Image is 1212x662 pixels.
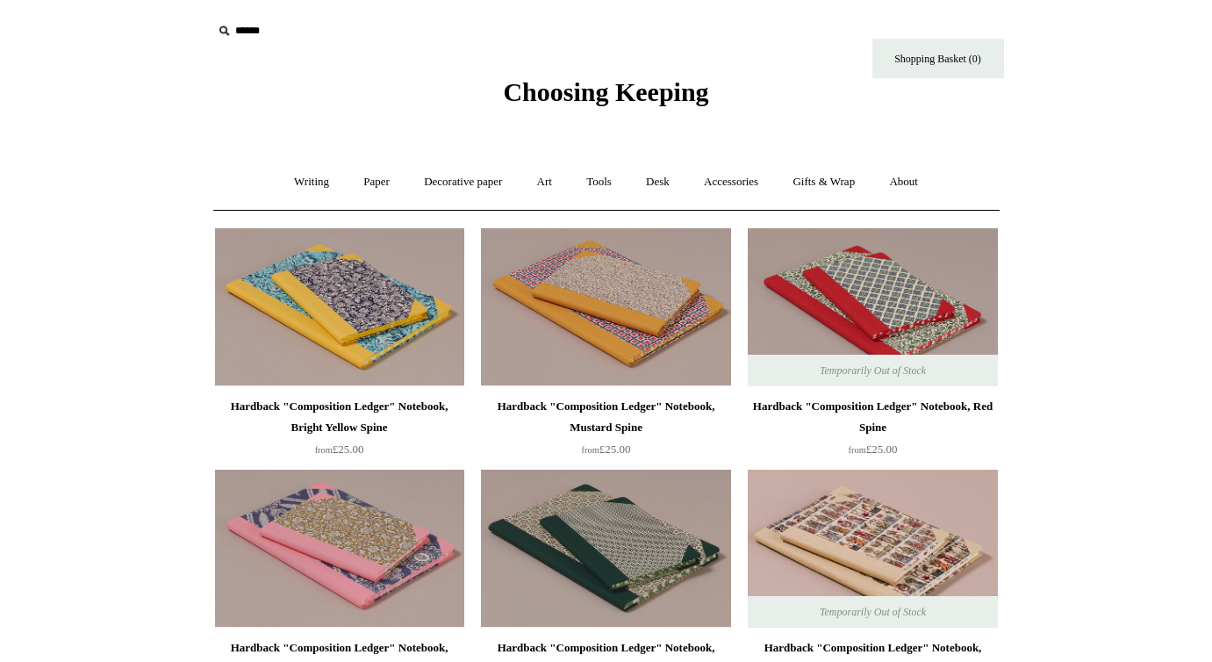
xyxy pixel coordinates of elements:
a: About [873,159,934,205]
a: Paper [348,159,405,205]
img: Hardback "Composition Ledger" Notebook, Baby Pink Spine [215,470,464,628]
a: Choosing Keeping [503,91,708,104]
a: Gifts & Wrap [777,159,871,205]
span: from [849,445,866,455]
a: Hardback "Composition Ledger" Notebook, Baby Pink Spine Hardback "Composition Ledger" Notebook, B... [215,470,464,628]
a: Tools [570,159,628,205]
a: Art [521,159,568,205]
a: Hardback "Composition Ledger" Notebook, Bright Yellow Spine from£25.00 [215,396,464,468]
a: Hardback "Composition Ledger" Notebook, Red Spine from£25.00 [748,396,997,468]
a: Hardback "Composition Ledger" Notebook, Mustard Spine Hardback "Composition Ledger" Notebook, Mus... [481,228,730,386]
a: Hardback "Composition Ledger" Notebook, Mustard Spine from£25.00 [481,396,730,468]
a: Hardback "Composition Ledger" Notebook, Bright Yellow Spine Hardback "Composition Ledger" Noteboo... [215,228,464,386]
img: Hardback "Composition Ledger" Notebook, Red Spine [748,228,997,386]
img: Hardback "Composition Ledger" Notebook, Green Spine [481,470,730,628]
span: from [315,445,333,455]
a: Hardback "Composition Ledger" Notebook, Tarot Hardback "Composition Ledger" Notebook, Tarot Tempo... [748,470,997,628]
span: £25.00 [315,443,364,456]
a: Shopping Basket (0) [872,39,1004,78]
img: Hardback "Composition Ledger" Notebook, Tarot [748,470,997,628]
span: from [582,445,599,455]
span: £25.00 [849,443,898,456]
span: Choosing Keeping [503,77,708,106]
a: Writing [278,159,345,205]
a: Hardback "Composition Ledger" Notebook, Red Spine Hardback "Composition Ledger" Notebook, Red Spi... [748,228,997,386]
div: Hardback "Composition Ledger" Notebook, Mustard Spine [485,396,726,438]
div: Hardback "Composition Ledger" Notebook, Red Spine [752,396,993,438]
a: Decorative paper [408,159,518,205]
a: Hardback "Composition Ledger" Notebook, Green Spine Hardback "Composition Ledger" Notebook, Green... [481,470,730,628]
span: Temporarily Out of Stock [802,355,943,386]
a: Desk [630,159,685,205]
div: Hardback "Composition Ledger" Notebook, Bright Yellow Spine [219,396,460,438]
span: £25.00 [582,443,631,456]
span: Temporarily Out of Stock [802,596,943,628]
img: Hardback "Composition Ledger" Notebook, Mustard Spine [481,228,730,386]
img: Hardback "Composition Ledger" Notebook, Bright Yellow Spine [215,228,464,386]
a: Accessories [688,159,774,205]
